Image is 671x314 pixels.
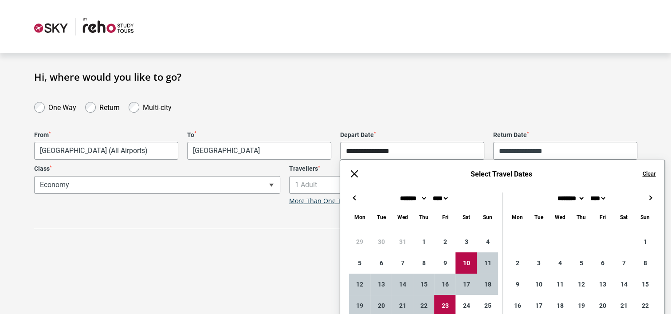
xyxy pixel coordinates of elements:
[506,212,528,222] div: Monday
[370,274,392,295] div: 13
[634,274,655,295] div: 15
[34,176,280,194] span: Economy
[528,212,549,222] div: Tuesday
[613,212,634,222] div: Saturday
[392,274,413,295] div: 14
[613,252,634,274] div: 7
[642,170,655,178] button: Clear
[506,274,528,295] div: 9
[592,274,613,295] div: 13
[369,170,633,178] h6: Select Travel Dates
[455,252,477,274] div: 10
[349,192,360,203] button: ←
[349,212,370,222] div: Monday
[290,177,535,193] span: 1 Adult
[570,252,592,274] div: 5
[634,212,655,222] div: Sunday
[477,252,498,274] div: 11
[434,274,455,295] div: 16
[477,274,498,295] div: 18
[187,131,331,139] label: To
[528,252,549,274] div: 3
[289,197,366,205] a: More Than One Traveller?
[34,142,178,160] span: Melbourne, Australia
[188,142,331,159] span: Ho Chi Minh City, Vietnam
[634,252,655,274] div: 8
[613,274,634,295] div: 14
[34,71,637,82] h1: Hi, where would you like to go?
[349,274,370,295] div: 12
[570,212,592,222] div: Thursday
[645,192,655,203] button: →
[549,212,570,222] div: Wednesday
[413,252,434,274] div: 8
[434,231,455,252] div: 2
[289,165,535,173] label: Travellers
[392,212,413,222] div: Wednesday
[592,252,613,274] div: 6
[370,231,392,252] div: 30
[392,252,413,274] div: 7
[35,142,178,159] span: Melbourne, Australia
[528,274,549,295] div: 10
[34,165,280,173] label: Class
[549,252,570,274] div: 4
[413,231,434,252] div: 1
[493,131,637,139] label: Return Date
[434,252,455,274] div: 9
[434,212,455,222] div: Friday
[349,231,370,252] div: 29
[413,212,434,222] div: Thursday
[455,231,477,252] div: 3
[143,101,172,112] label: Multi-city
[48,101,76,112] label: One Way
[187,142,331,160] span: Ho Chi Minh City, Vietnam
[634,231,655,252] div: 1
[392,231,413,252] div: 31
[413,274,434,295] div: 15
[477,212,498,222] div: Sunday
[455,274,477,295] div: 17
[99,101,120,112] label: Return
[34,131,178,139] label: From
[477,231,498,252] div: 4
[370,212,392,222] div: Tuesday
[35,177,280,193] span: Economy
[455,212,477,222] div: Saturday
[349,252,370,274] div: 5
[506,252,528,274] div: 2
[340,131,484,139] label: Depart Date
[570,274,592,295] div: 12
[549,274,570,295] div: 11
[289,176,535,194] span: 1 Adult
[592,212,613,222] div: Friday
[370,252,392,274] div: 6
